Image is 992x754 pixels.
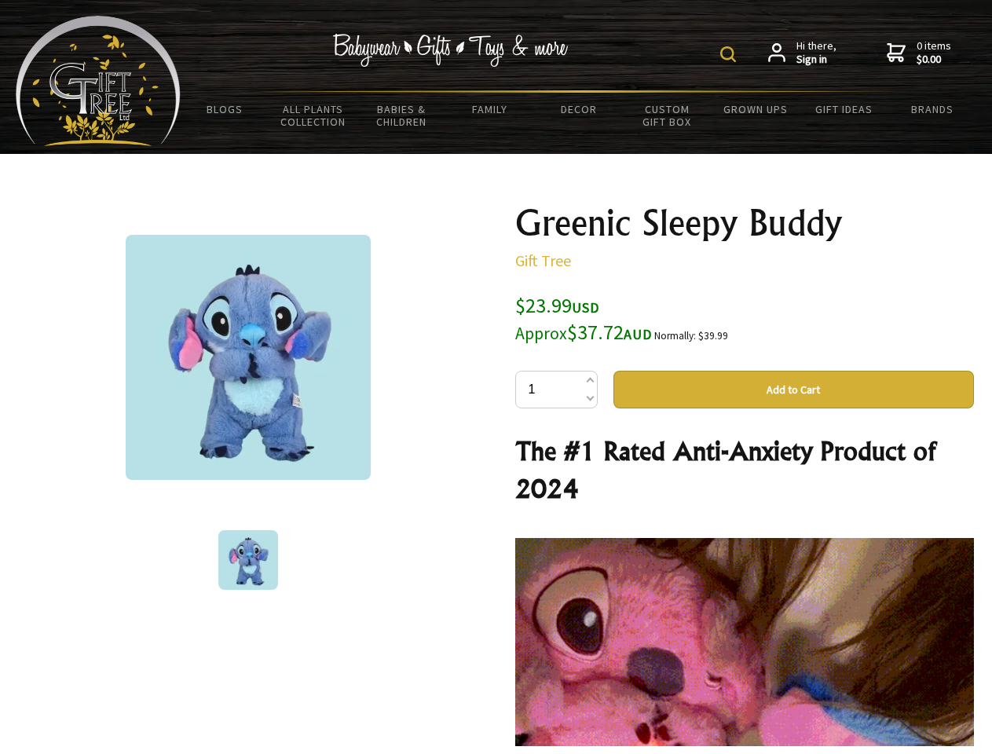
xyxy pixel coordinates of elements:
[572,298,599,317] span: USD
[768,39,836,67] a: Hi there,Sign in
[357,93,446,138] a: Babies & Children
[796,39,836,67] span: Hi there,
[515,251,571,270] a: Gift Tree
[623,93,712,138] a: Custom Gift Box
[796,53,836,67] strong: Sign in
[515,435,935,504] strong: The #1 Rated Anti-Anxiety Product of 2024
[181,93,269,126] a: BLOGS
[654,329,728,342] small: Normally: $39.99
[16,16,181,146] img: Babyware - Gifts - Toys and more...
[624,325,652,343] span: AUD
[613,371,974,408] button: Add to Cart
[515,292,652,345] span: $23.99 $37.72
[515,204,974,242] h1: Greenic Sleepy Buddy
[800,93,888,126] a: Gift Ideas
[711,93,800,126] a: Grown Ups
[269,93,358,138] a: All Plants Collection
[218,530,278,590] img: Greenic Sleepy Buddy
[887,39,951,67] a: 0 items$0.00
[126,235,371,480] img: Greenic Sleepy Buddy
[515,323,567,344] small: Approx
[720,46,736,62] img: product search
[333,34,569,67] img: Babywear - Gifts - Toys & more
[917,53,951,67] strong: $0.00
[917,38,951,67] span: 0 items
[534,93,623,126] a: Decor
[446,93,535,126] a: Family
[888,93,977,126] a: Brands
